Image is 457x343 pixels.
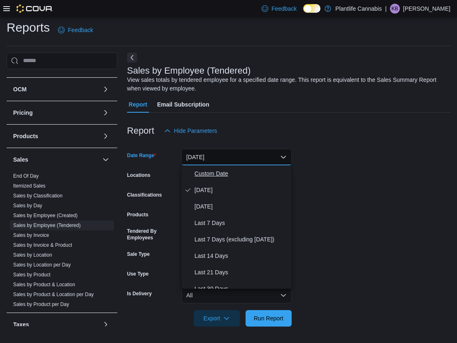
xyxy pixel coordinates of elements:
[129,96,147,113] span: Report
[13,232,49,239] span: Sales by Invoice
[127,211,148,218] label: Products
[195,202,288,211] span: [DATE]
[181,165,292,289] div: Select listbox
[127,53,137,63] button: Next
[13,203,42,209] a: Sales by Day
[13,173,39,179] a: End Of Day
[13,291,94,298] span: Sales by Product & Location per Day
[127,172,151,178] label: Locations
[195,234,288,244] span: Last 7 Days (excluding [DATE])
[13,85,27,93] h3: OCM
[127,228,178,241] label: Tendered By Employees
[390,4,400,14] div: Kyleigh Brady
[13,242,72,248] span: Sales by Invoice & Product
[13,155,99,164] button: Sales
[55,22,96,38] a: Feedback
[181,287,292,304] button: All
[13,252,52,258] a: Sales by Location
[385,4,387,14] p: |
[13,320,29,329] h3: Taxes
[13,232,49,238] a: Sales by Invoice
[13,252,52,258] span: Sales by Location
[101,84,111,94] button: OCM
[101,131,111,141] button: Products
[13,155,28,164] h3: Sales
[258,0,300,17] a: Feedback
[127,126,154,136] h3: Report
[161,123,220,139] button: Hide Parameters
[127,66,251,76] h3: Sales by Employee (Tendered)
[101,320,111,329] button: Taxes
[13,109,99,117] button: Pricing
[195,185,288,195] span: [DATE]
[174,127,217,135] span: Hide Parameters
[127,192,162,198] label: Classifications
[13,301,69,307] a: Sales by Product per Day
[271,5,297,13] span: Feedback
[127,251,150,257] label: Sale Type
[13,193,63,199] a: Sales by Classification
[199,310,235,327] span: Export
[16,5,53,13] img: Cova
[254,314,283,322] span: Run Report
[13,292,94,297] a: Sales by Product & Location per Day
[195,284,288,294] span: Last 30 Days
[181,149,292,165] button: [DATE]
[195,169,288,178] span: Custom Date
[157,96,209,113] span: Email Subscription
[7,171,117,313] div: Sales
[392,4,398,14] span: KB
[194,310,240,327] button: Export
[68,26,93,34] span: Feedback
[13,132,99,140] button: Products
[195,267,288,277] span: Last 21 Days
[246,310,292,327] button: Run Report
[13,212,78,219] span: Sales by Employee (Created)
[13,262,71,268] a: Sales by Location per Day
[13,242,72,248] a: Sales by Invoice & Product
[127,76,446,93] div: View sales totals by tendered employee for a specified date range. This report is equivalent to t...
[195,251,288,261] span: Last 14 Days
[13,109,32,117] h3: Pricing
[127,290,152,297] label: Is Delivery
[303,4,320,13] input: Dark Mode
[403,4,450,14] p: [PERSON_NAME]
[7,19,50,36] h1: Reports
[195,218,288,228] span: Last 7 Days
[101,155,111,165] button: Sales
[101,108,111,118] button: Pricing
[13,213,78,218] a: Sales by Employee (Created)
[13,282,75,287] a: Sales by Product & Location
[127,271,148,277] label: Use Type
[13,320,99,329] button: Taxes
[13,183,46,189] a: Itemized Sales
[13,85,99,93] button: OCM
[13,132,38,140] h3: Products
[127,152,156,159] label: Date Range
[13,222,81,228] a: Sales by Employee (Tendered)
[13,301,69,308] span: Sales by Product per Day
[13,272,51,278] a: Sales by Product
[335,4,382,14] p: Plantlife Cannabis
[13,222,81,229] span: Sales by Employee (Tendered)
